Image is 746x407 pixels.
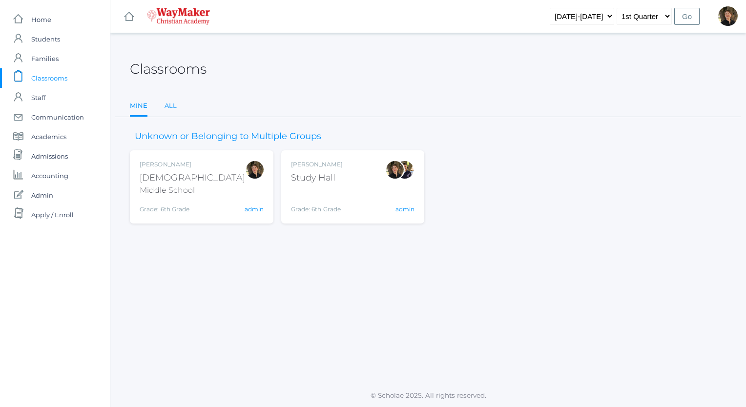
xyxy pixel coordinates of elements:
a: Mine [130,96,147,117]
span: Staff [31,88,45,107]
span: Admin [31,185,53,205]
span: Accounting [31,166,68,185]
h3: Unknown or Belonging to Multiple Groups [130,132,326,142]
div: Study Hall [291,171,343,184]
a: admin [245,205,264,213]
span: Communication [31,107,84,127]
div: Dianna Renz [245,160,265,180]
div: Grade: 6th Grade [140,200,245,214]
span: Families [31,49,59,68]
div: Grade: 6th Grade [291,188,343,214]
span: Home [31,10,51,29]
div: Dianna Renz [718,6,738,26]
div: [DEMOGRAPHIC_DATA] [140,171,245,184]
p: © Scholae 2025. All rights reserved. [110,390,746,400]
span: Students [31,29,60,49]
span: Apply / Enroll [31,205,74,224]
div: [PERSON_NAME] [291,160,343,169]
div: [PERSON_NAME] [140,160,245,169]
span: Academics [31,127,66,146]
span: Classrooms [31,68,67,88]
div: Dianna Renz [385,160,405,180]
img: 4_waymaker-logo-stack-white.png [147,8,210,25]
input: Go [674,8,700,25]
a: All [165,96,177,116]
span: Admissions [31,146,68,166]
h2: Classrooms [130,61,207,77]
div: Middle School [140,184,245,196]
a: admin [395,205,414,213]
div: Richard Lepage [395,160,414,180]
